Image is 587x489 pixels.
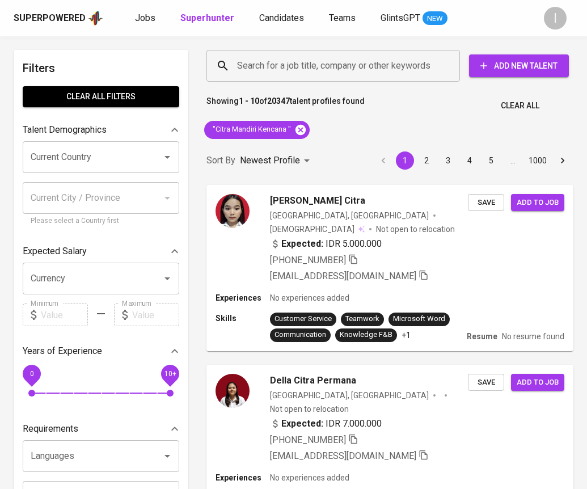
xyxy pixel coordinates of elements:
[159,271,175,286] button: Open
[496,95,544,116] button: Clear All
[88,10,103,27] img: app logo
[525,151,550,170] button: Go to page 1000
[270,237,382,251] div: IDR 5.000.000
[517,376,559,389] span: Add to job
[270,450,416,461] span: [EMAIL_ADDRESS][DOMAIN_NAME]
[270,224,356,235] span: [DEMOGRAPHIC_DATA]
[23,418,179,440] div: Requirements
[23,123,107,137] p: Talent Demographics
[417,151,436,170] button: Go to page 2
[381,12,420,23] span: GlintsGPT
[206,154,235,167] p: Sort By
[180,11,237,26] a: Superhunter
[204,121,310,139] div: "Citra Mandiri Kencana "
[180,12,234,23] b: Superhunter
[270,210,429,221] div: [GEOGRAPHIC_DATA], [GEOGRAPHIC_DATA]
[423,13,447,24] span: NEW
[216,472,270,483] p: Experiences
[504,155,522,166] div: …
[14,12,86,25] div: Superpowered
[275,330,326,340] div: Communication
[467,331,497,342] p: Resume
[239,96,259,106] b: 1 - 10
[396,151,414,170] button: page 1
[402,330,411,341] p: +1
[340,330,392,340] div: Knowledge F&B
[240,154,300,167] p: Newest Profile
[259,12,304,23] span: Candidates
[216,292,270,303] p: Experiences
[206,95,365,116] p: Showing of talent profiles found
[517,196,559,209] span: Add to job
[41,303,88,326] input: Value
[329,11,358,26] a: Teams
[270,472,349,483] p: No experiences added
[32,90,170,104] span: Clear All filters
[14,10,103,27] a: Superpoweredapp logo
[468,374,504,391] button: Save
[381,11,447,26] a: GlintsGPT NEW
[511,374,564,391] button: Add to job
[23,59,179,77] h6: Filters
[23,244,87,258] p: Expected Salary
[23,422,78,436] p: Requirements
[29,370,33,378] span: 0
[275,314,332,324] div: Customer Service
[439,151,457,170] button: Go to page 3
[501,99,539,113] span: Clear All
[270,255,346,265] span: [PHONE_NUMBER]
[240,150,314,171] div: Newest Profile
[216,194,250,228] img: 5764eaf6-5362-49af-9845-e0bce1d730bf.jpg
[216,313,270,324] p: Skills
[502,331,564,342] p: No resume found
[132,303,179,326] input: Value
[159,149,175,165] button: Open
[329,12,356,23] span: Teams
[469,54,569,77] button: Add New Talent
[270,390,429,401] div: [GEOGRAPHIC_DATA], [GEOGRAPHIC_DATA]
[31,216,171,227] p: Please select a Country first
[23,240,179,263] div: Expected Salary
[216,374,250,408] img: 029ea18a-e3d1-476b-82cf-38b74e76b4f0.jpg
[478,59,560,73] span: Add New Talent
[474,376,499,389] span: Save
[270,271,416,281] span: [EMAIL_ADDRESS][DOMAIN_NAME]
[281,417,323,431] b: Expected:
[135,12,155,23] span: Jobs
[281,237,323,251] b: Expected:
[23,86,179,107] button: Clear All filters
[270,403,349,415] p: Not open to relocation
[270,374,356,387] span: Della Citra Permana
[270,292,349,303] p: No experiences added
[23,344,102,358] p: Years of Experience
[206,185,573,351] a: [PERSON_NAME] Citra[GEOGRAPHIC_DATA], [GEOGRAPHIC_DATA][DEMOGRAPHIC_DATA] Not open to relocationE...
[482,151,500,170] button: Go to page 5
[23,340,179,362] div: Years of Experience
[270,194,365,208] span: [PERSON_NAME] Citra
[159,448,175,464] button: Open
[474,196,499,209] span: Save
[554,151,572,170] button: Go to next page
[373,151,573,170] nav: pagination navigation
[267,96,290,106] b: 20347
[461,151,479,170] button: Go to page 4
[376,224,455,235] p: Not open to relocation
[23,119,179,141] div: Talent Demographics
[270,435,346,445] span: [PHONE_NUMBER]
[345,314,379,324] div: Teamwork
[393,314,445,324] div: Microsoft Word
[135,11,158,26] a: Jobs
[544,7,567,29] div: I
[511,194,564,212] button: Add to job
[164,370,176,378] span: 10+
[204,124,298,135] span: "Citra Mandiri Kencana "
[468,194,504,212] button: Save
[270,417,382,431] div: IDR 7.000.000
[259,11,306,26] a: Candidates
